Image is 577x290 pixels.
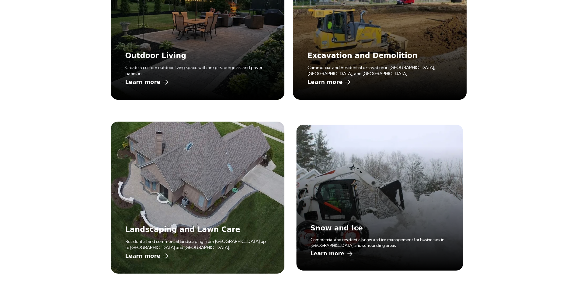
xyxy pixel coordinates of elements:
h3: Landscaping and Lawn Care [125,224,270,235]
div: Learn more [125,79,161,85]
div: Commercial and residential snow and ice management for businesses in [GEOGRAPHIC_DATA] and surrou... [310,236,449,248]
h3: Excavation and Demolition [308,50,452,61]
a: Snow and IceCommercial and residential snow and ice management for businesses in [GEOGRAPHIC_DATA... [296,125,463,271]
a: Landscaping and Lawn CareResidential and commercial landscaping from [GEOGRAPHIC_DATA] up to [GEO... [111,122,284,274]
h3: Snow and Ice [310,223,449,233]
img: Icon Rounded Arrow White - BRIX Templates [347,250,353,256]
img: Icon Rounded Arrow White - BRIX Templates [162,79,169,85]
div: Learn more [308,79,343,85]
img: Icon Rounded Arrow White - BRIX Templates [162,253,169,259]
div: Create a custom outdoor living space with fire pits, pergolas, and paver patios in. [125,64,270,77]
div: Learn more [310,250,344,256]
div: Commercial and Residential excavation in [GEOGRAPHIC_DATA], [GEOGRAPHIC_DATA], and [GEOGRAPHIC_DA... [308,64,452,77]
h2: Outdoor Living [125,50,270,61]
img: Icon Rounded Arrow White - BRIX Templates [345,79,351,85]
div: Residential and commercial landscaping from [GEOGRAPHIC_DATA] up to [GEOGRAPHIC_DATA] and [GEOGRA... [125,238,270,250]
div: Learn more [125,253,161,259]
